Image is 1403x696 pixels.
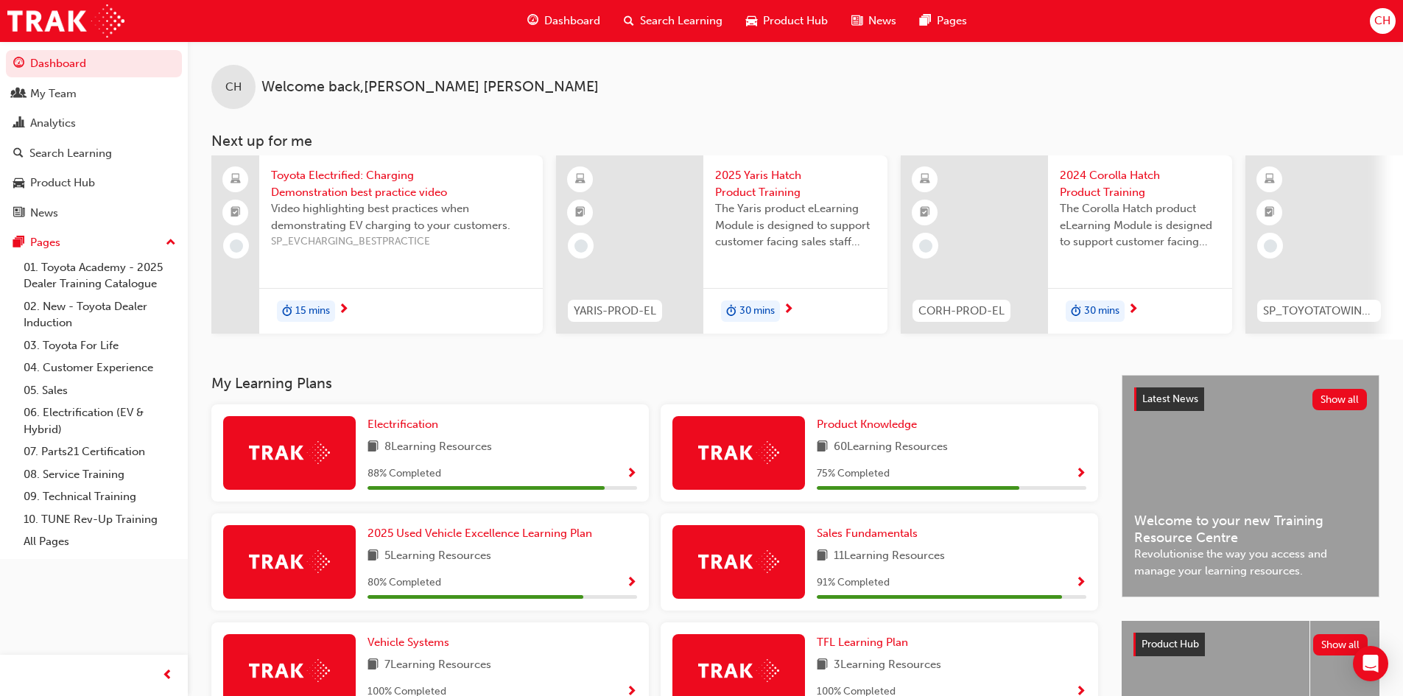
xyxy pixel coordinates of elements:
span: pages-icon [13,236,24,250]
a: TFL Learning Plan [817,634,914,651]
img: Trak [249,441,330,464]
span: Sales Fundamentals [817,527,918,540]
button: Pages [6,229,182,256]
a: CORH-PROD-EL2024 Corolla Hatch Product TrainingThe Corolla Hatch product eLearning Module is desi... [901,155,1232,334]
span: booktick-icon [575,203,586,222]
a: 05. Sales [18,379,182,402]
span: 8 Learning Resources [384,438,492,457]
span: CORH-PROD-EL [918,303,1005,320]
button: Show Progress [1075,465,1086,483]
span: 2025 Used Vehicle Excellence Learning Plan [368,527,592,540]
span: Revolutionise the way you access and manage your learning resources. [1134,546,1367,579]
span: next-icon [783,303,794,317]
span: Pages [937,13,967,29]
span: car-icon [746,12,757,30]
span: booktick-icon [1265,203,1275,222]
span: learningResourceType_ELEARNING-icon [575,170,586,189]
a: Analytics [6,110,182,137]
span: Vehicle Systems [368,636,449,649]
h3: My Learning Plans [211,375,1098,392]
span: booktick-icon [231,203,241,222]
span: up-icon [166,233,176,253]
span: book-icon [368,438,379,457]
span: CH [1374,13,1390,29]
span: next-icon [1128,303,1139,317]
span: 30 mins [739,303,775,320]
span: 7 Learning Resources [384,656,491,675]
span: news-icon [13,207,24,220]
span: car-icon [13,177,24,190]
span: next-icon [338,303,349,317]
button: DashboardMy TeamAnalyticsSearch LearningProduct HubNews [6,47,182,229]
a: guage-iconDashboard [516,6,612,36]
span: duration-icon [282,302,292,321]
span: laptop-icon [231,170,241,189]
span: prev-icon [162,667,173,685]
span: Show Progress [1075,468,1086,481]
a: Latest NewsShow all [1134,387,1367,411]
a: Sales Fundamentals [817,525,924,542]
span: 2024 Corolla Hatch Product Training [1060,167,1220,200]
span: search-icon [13,147,24,161]
img: Trak [698,550,779,573]
span: Welcome back , [PERSON_NAME] [PERSON_NAME] [261,79,599,96]
div: Analytics [30,115,76,132]
span: 30 mins [1084,303,1119,320]
span: Dashboard [544,13,600,29]
span: guage-icon [527,12,538,30]
span: Product Knowledge [817,418,917,431]
span: booktick-icon [920,203,930,222]
a: Product Knowledge [817,416,923,433]
span: Toyota Electrified: Charging Demonstration best practice video [271,167,531,200]
span: chart-icon [13,117,24,130]
span: 60 Learning Resources [834,438,948,457]
img: Trak [7,4,124,38]
span: CH [225,79,242,96]
a: search-iconSearch Learning [612,6,734,36]
span: duration-icon [1071,302,1081,321]
div: Product Hub [30,175,95,191]
a: car-iconProduct Hub [734,6,840,36]
a: 08. Service Training [18,463,182,486]
span: 80 % Completed [368,574,441,591]
a: 04. Customer Experience [18,356,182,379]
span: Show Progress [626,468,637,481]
span: YARIS-PROD-EL [574,303,656,320]
span: News [868,13,896,29]
span: learningRecordVerb_NONE-icon [1264,239,1277,253]
a: 07. Parts21 Certification [18,440,182,463]
a: News [6,200,182,227]
a: 01. Toyota Academy - 2025 Dealer Training Catalogue [18,256,182,295]
a: 06. Electrification (EV & Hybrid) [18,401,182,440]
span: Product Hub [763,13,828,29]
span: book-icon [817,547,828,566]
span: 2025 Yaris Hatch Product Training [715,167,876,200]
span: news-icon [851,12,862,30]
span: TFL Learning Plan [817,636,908,649]
a: 2025 Used Vehicle Excellence Learning Plan [368,525,598,542]
a: All Pages [18,530,182,553]
span: book-icon [817,656,828,675]
span: Electrification [368,418,438,431]
img: Trak [249,659,330,682]
h3: Next up for me [188,133,1403,150]
span: learningRecordVerb_NONE-icon [230,239,243,253]
span: SP_TOYOTATOWING_0424 [1263,303,1375,320]
div: Open Intercom Messenger [1353,646,1388,681]
img: Trak [698,441,779,464]
span: book-icon [368,656,379,675]
span: Welcome to your new Training Resource Centre [1134,513,1367,546]
span: Video highlighting best practices when demonstrating EV charging to your customers. [271,200,531,233]
span: book-icon [368,547,379,566]
span: 75 % Completed [817,465,890,482]
a: Search Learning [6,140,182,167]
div: My Team [30,85,77,102]
a: Dashboard [6,50,182,77]
span: Show Progress [1075,577,1086,590]
a: 03. Toyota For Life [18,334,182,357]
span: The Yaris product eLearning Module is designed to support customer facing sales staff with introd... [715,200,876,250]
a: Vehicle Systems [368,634,455,651]
span: people-icon [13,88,24,101]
